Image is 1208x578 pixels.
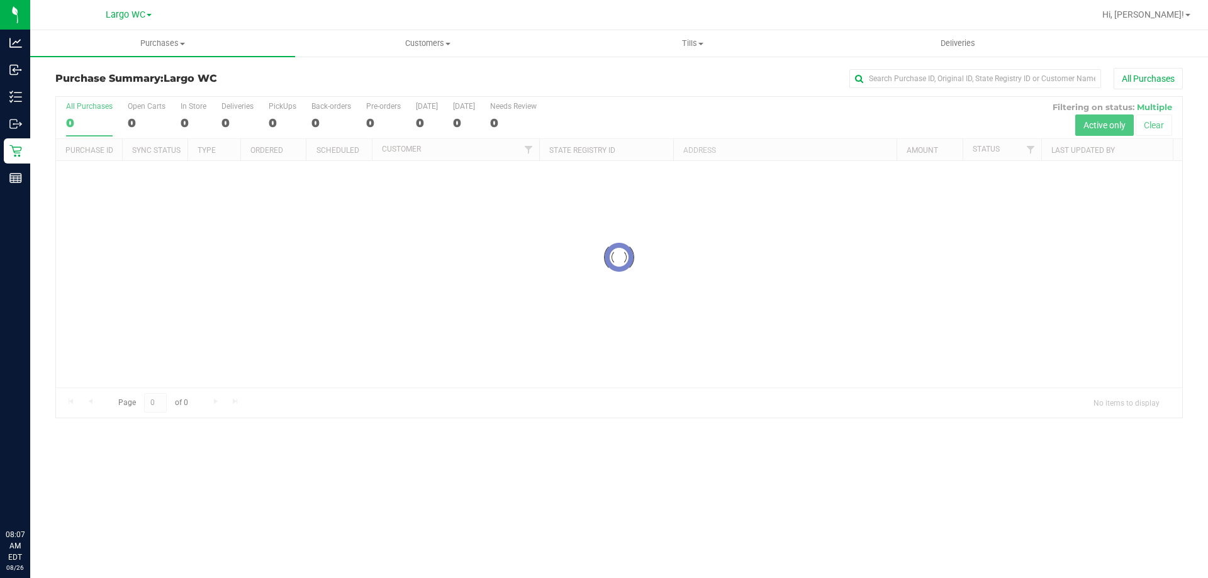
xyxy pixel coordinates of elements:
a: Customers [295,30,560,57]
a: Tills [560,30,825,57]
span: Customers [296,38,559,49]
span: Tills [561,38,824,49]
inline-svg: Outbound [9,118,22,130]
inline-svg: Inbound [9,64,22,76]
span: Hi, [PERSON_NAME]! [1102,9,1184,19]
inline-svg: Analytics [9,36,22,49]
input: Search Purchase ID, Original ID, State Registry ID or Customer Name... [849,69,1101,88]
a: Purchases [30,30,295,57]
inline-svg: Inventory [9,91,22,103]
p: 08/26 [6,563,25,572]
h3: Purchase Summary: [55,73,431,84]
span: Largo WC [106,9,145,20]
span: Deliveries [924,38,992,49]
a: Deliveries [825,30,1090,57]
inline-svg: Reports [9,172,22,184]
button: All Purchases [1114,68,1183,89]
inline-svg: Retail [9,145,22,157]
p: 08:07 AM EDT [6,529,25,563]
span: Largo WC [164,72,217,84]
span: Purchases [30,38,295,49]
